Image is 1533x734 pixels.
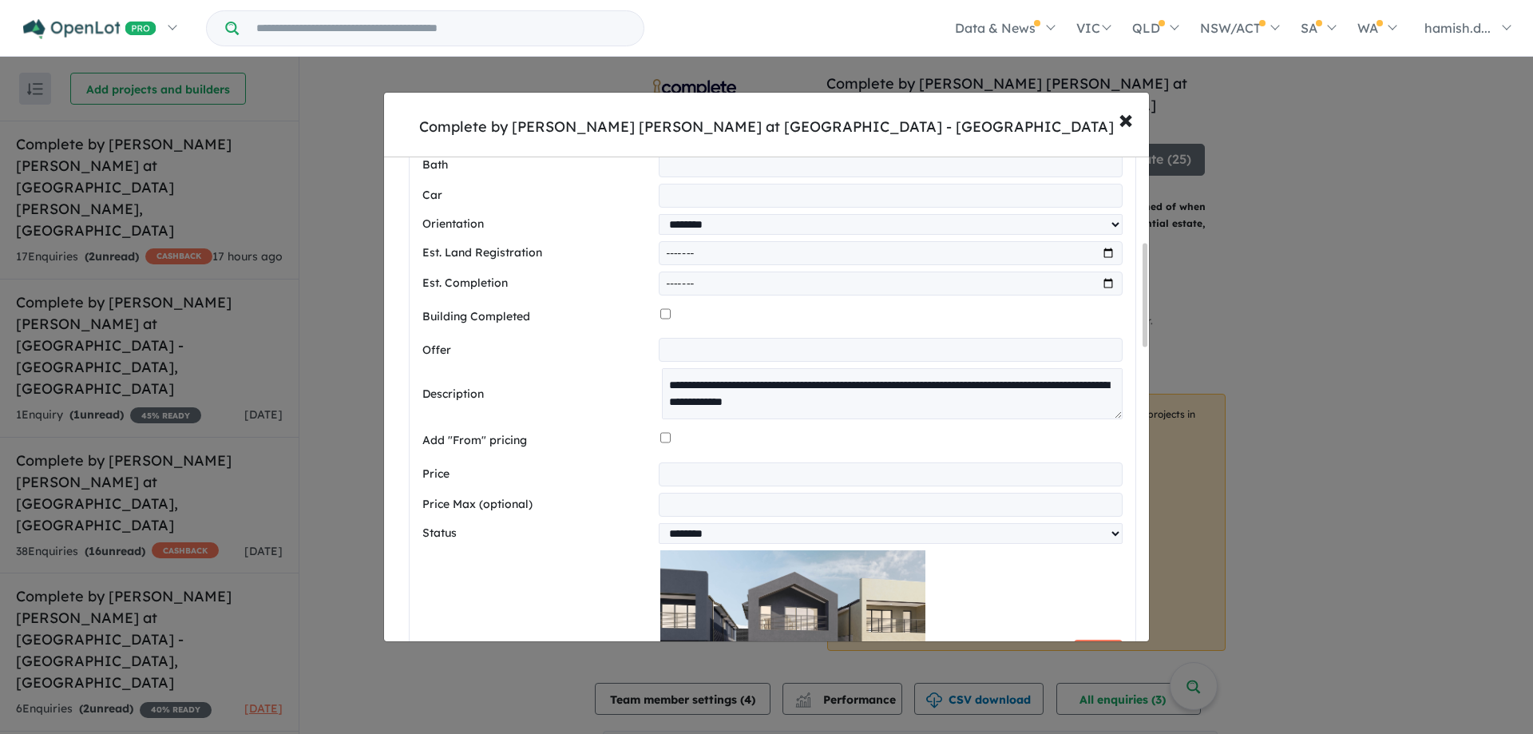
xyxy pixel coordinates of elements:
[422,465,652,484] label: Price
[422,156,652,175] label: Bath
[422,495,652,514] label: Price Max (optional)
[422,385,656,404] label: Description
[422,307,654,327] label: Building Completed
[660,550,925,710] img: Complete by McDonald Jones at Huntlee - North Rothbury - Lot 140 Render
[419,117,1114,137] div: Complete by [PERSON_NAME] [PERSON_NAME] at [GEOGRAPHIC_DATA] - [GEOGRAPHIC_DATA]
[422,215,652,234] label: Orientation
[422,186,652,205] label: Car
[422,244,652,263] label: Est. Land Registration
[1119,101,1133,136] span: ×
[422,341,652,360] label: Offer
[422,431,654,450] label: Add "From" pricing
[422,524,652,543] label: Status
[1074,640,1123,663] button: Remove
[422,274,652,293] label: Est. Completion
[1424,20,1491,36] span: hamish.d...
[23,19,156,39] img: Openlot PRO Logo White
[242,11,640,46] input: Try estate name, suburb, builder or developer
